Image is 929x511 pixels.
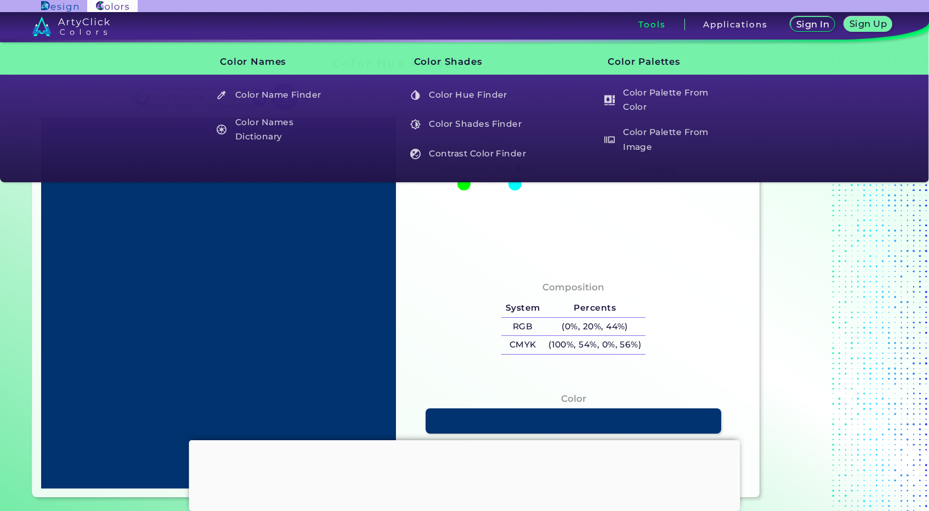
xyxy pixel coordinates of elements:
[598,124,728,155] a: Color Palette From Image
[217,125,227,135] img: icon_color_names_dictionary_white.svg
[189,440,740,508] iframe: Advertisement
[404,143,534,164] a: Contrast Color Finder
[703,20,767,29] h3: Applications
[41,1,78,12] img: ArtyClick Design logo
[410,90,421,100] img: icon_color_hue_white.svg
[501,318,544,336] h5: RGB
[544,336,645,354] h5: (100%, 54%, 0%, 56%)
[201,48,339,76] h3: Color Names
[404,85,534,105] a: Color Hue Finder
[410,119,421,130] img: icon_color_shades_white.svg
[638,20,665,29] h3: Tools
[590,48,728,76] h3: Color Palettes
[210,85,339,105] a: Color Name Finder
[405,85,533,105] h5: Color Hue Finder
[764,52,901,502] iframe: Advertisement
[410,149,421,159] img: icon_color_contrast_white.svg
[604,134,615,145] img: icon_palette_from_image_white.svg
[599,85,727,116] h5: Color Palette From Color
[501,336,544,354] h5: CMYK
[598,85,728,116] a: Color Palette From Color
[797,20,828,29] h5: Sign In
[211,114,339,145] h5: Color Names Dictionary
[542,279,604,295] h4: Composition
[211,85,339,105] h5: Color Name Finder
[792,17,834,31] a: Sign In
[544,318,645,336] h5: (0%, 20%, 44%)
[604,95,615,105] img: icon_col_pal_col_white.svg
[599,124,727,155] h5: Color Palette From Image
[551,437,596,451] h3: #00336F
[405,143,533,164] h5: Contrast Color Finder
[851,20,886,28] h5: Sign Up
[217,90,227,100] img: icon_color_name_finder_white.svg
[405,114,533,135] h5: Color Shades Finder
[501,299,544,317] h5: System
[32,16,110,36] img: logo_artyclick_colors_white.svg
[210,114,339,145] a: Color Names Dictionary
[404,114,534,135] a: Color Shades Finder
[561,391,586,407] h4: Color
[544,299,645,317] h5: Percents
[395,48,534,76] h3: Color Shades
[846,17,891,31] a: Sign Up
